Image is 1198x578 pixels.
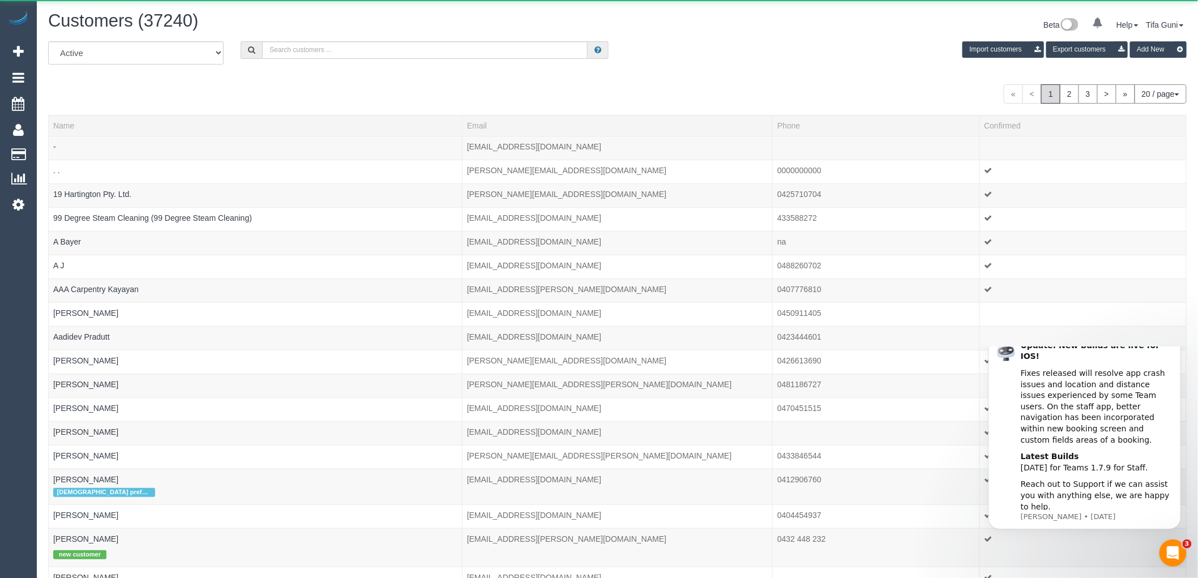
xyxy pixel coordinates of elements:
td: Confirmed [979,528,1186,567]
a: [PERSON_NAME] [53,451,118,460]
td: Name [49,469,463,504]
div: Tags [53,366,457,369]
a: [PERSON_NAME] [53,404,118,413]
div: Tags [53,414,457,417]
span: 1 [1041,84,1060,104]
td: Confirmed [979,183,1186,207]
td: Name [49,504,463,528]
div: Tags [53,295,457,298]
td: Confirmed [979,136,1186,160]
a: Beta [1043,20,1079,29]
td: Phone [773,136,979,160]
img: New interface [1060,18,1079,33]
td: Email [462,326,772,350]
a: [PERSON_NAME] [53,511,118,520]
span: 3 [1183,540,1192,549]
div: Tags [53,342,457,345]
th: Phone [773,115,979,136]
iframe: Intercom notifications message [972,346,1198,547]
td: Phone [773,207,979,231]
td: Email [462,255,772,279]
a: Tifa Guni [1146,20,1184,29]
td: Phone [773,504,979,528]
td: Phone [773,160,979,183]
td: Email [462,160,772,183]
td: Email [462,504,772,528]
td: Phone [773,183,979,207]
td: Email [462,302,772,326]
a: A Bayer [53,237,81,246]
a: 99 Degree Steam Cleaning (99 Degree Steam Cleaning) [53,213,252,222]
div: Reach out to Support if we can assist you with anything else, we are happy to help. [49,132,201,166]
td: Phone [773,397,979,421]
p: Message from Ellie, sent 1d ago [49,165,201,175]
a: [PERSON_NAME] [53,309,118,318]
span: Customers (37240) [48,11,198,31]
td: Name [49,528,463,567]
td: Name [49,231,463,255]
span: « [1004,84,1023,104]
a: » [1116,84,1135,104]
td: Confirmed [979,231,1186,255]
td: Phone [773,231,979,255]
td: Phone [773,421,979,445]
a: 19 Hartington Pty. Ltd. [53,190,131,199]
td: Phone [773,374,979,397]
span: [DEMOGRAPHIC_DATA] preferred [53,488,155,497]
td: Confirmed [979,326,1186,350]
nav: Pagination navigation [1004,84,1187,104]
span: < [1022,84,1042,104]
td: Email [462,374,772,397]
iframe: Intercom live chat [1160,540,1187,567]
td: Confirmed [979,207,1186,231]
div: Fixes released will resolve app crash issues and location and distance issues experienced by some... [49,22,201,99]
div: Tags [53,319,457,322]
a: > [1097,84,1116,104]
th: Confirmed [979,115,1186,136]
img: Automaid Logo [7,11,29,27]
td: Email [462,469,772,504]
div: [DATE] for Teams 1.7.9 for Staff. [49,105,201,127]
td: Name [49,350,463,374]
a: Aadidev Pradutt [53,332,110,341]
td: Phone [773,350,979,374]
td: Email [462,397,772,421]
div: Tags [53,176,457,179]
a: [PERSON_NAME] [53,427,118,436]
a: AAA Carpentry Kayayan [53,285,139,294]
td: Confirmed [979,302,1186,326]
td: Name [49,255,463,279]
div: Tags [53,461,457,464]
td: Email [462,231,772,255]
td: Email [462,136,772,160]
td: Email [462,207,772,231]
div: Tags [53,545,457,562]
b: Latest Builds [49,105,108,114]
span: new customer [53,550,106,559]
td: Name [49,160,463,183]
button: Add New [1130,41,1187,58]
div: Tags [53,521,457,524]
th: Email [462,115,772,136]
td: Name [49,183,463,207]
div: Tags [53,224,457,226]
a: [PERSON_NAME] [53,356,118,365]
td: Name [49,326,463,350]
td: Name [49,302,463,326]
a: 2 [1060,84,1079,104]
a: [PERSON_NAME] [53,534,118,543]
div: Tags [53,200,457,203]
a: [PERSON_NAME] [53,475,118,484]
td: Email [462,445,772,469]
td: Email [462,350,772,374]
td: Email [462,279,772,302]
th: Name [49,115,463,136]
td: Confirmed [979,255,1186,279]
a: 3 [1079,84,1098,104]
td: Phone [773,469,979,504]
a: [PERSON_NAME] [53,380,118,389]
td: Name [49,421,463,445]
div: Tags [53,271,457,274]
td: Email [462,421,772,445]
